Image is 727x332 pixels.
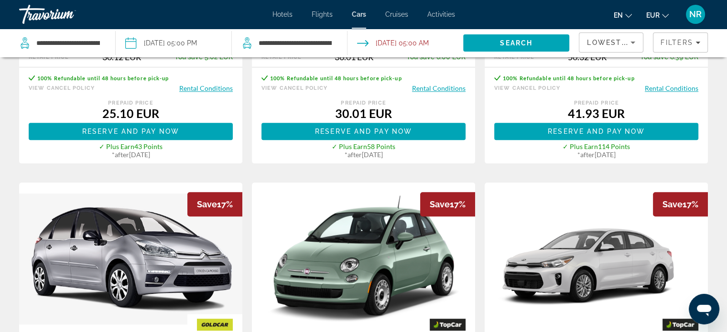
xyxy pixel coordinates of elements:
span: 100% Refundable until 48 hours before pick-up [503,75,635,81]
div: Prepaid Price [494,100,698,106]
a: Flights [312,11,333,18]
span: 43 Points [134,142,163,150]
a: Cars [352,11,366,18]
button: Reserve and pay now [494,123,698,140]
div: Prepaid Price [29,100,233,106]
span: after [580,150,595,159]
button: User Menu [683,4,708,24]
button: Change currency [646,8,669,22]
button: Change language [614,8,632,22]
button: View Cancel Policy [494,84,560,93]
span: 100% Refundable until 48 hours before pick-up [270,75,402,81]
button: Search [463,34,569,52]
button: Reserve and pay now [261,123,466,140]
button: View Cancel Policy [261,84,327,93]
span: after [115,150,129,159]
button: Rental Conditions [179,84,233,93]
mat-select: Sort by [587,37,635,48]
input: Search dropoff location [258,36,333,50]
span: Save [430,199,450,209]
button: View Cancel Policy [29,84,95,93]
span: 100% Refundable until 48 hours before pick-up [37,75,169,81]
span: 58 Points [367,142,395,150]
div: 17% [653,192,708,216]
button: Pickup date: Oct 08, 2025 05:00 PM [125,29,197,57]
button: Filters [653,32,708,53]
span: 114 Points [598,142,630,150]
span: Filters [661,39,693,46]
img: Citroen C4 Picasso or similar [19,193,242,325]
div: 30.01 EUR [261,106,466,120]
iframe: Кнопка запуска окна обмена сообщениями [689,294,719,324]
span: Lowest Price [587,39,648,46]
span: Reserve and pay now [315,128,412,135]
span: Reserve and pay now [548,128,645,135]
a: Cruises [385,11,408,18]
div: Prepaid Price [261,100,466,106]
div: 25.10 EUR [29,106,233,120]
div: * [DATE] [261,150,466,159]
span: Search [500,39,532,47]
a: Activities [427,11,455,18]
span: ✓ Plus Earn [332,142,367,150]
div: 17% [187,192,242,216]
button: Open drop-off date and time picker [357,29,429,57]
div: * [DATE] [494,150,698,159]
div: 17% [420,192,475,216]
span: Save [197,199,217,209]
div: 41.93 EUR [494,106,698,120]
span: ✓ Plus Earn [99,142,134,150]
span: Reserve and pay now [82,128,179,135]
button: Reserve and pay now [29,123,233,140]
input: Search pickup location [35,36,101,50]
div: * [DATE] [29,150,233,159]
button: Rental Conditions [412,84,466,93]
span: after [347,150,362,159]
a: Hotels [272,11,293,18]
span: NR [689,10,702,19]
button: Rental Conditions [645,84,698,93]
span: en [614,11,623,19]
a: Travorium [19,2,115,27]
span: EUR [646,11,660,19]
span: Save [662,199,683,209]
span: ✓ Plus Earn [563,142,598,150]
